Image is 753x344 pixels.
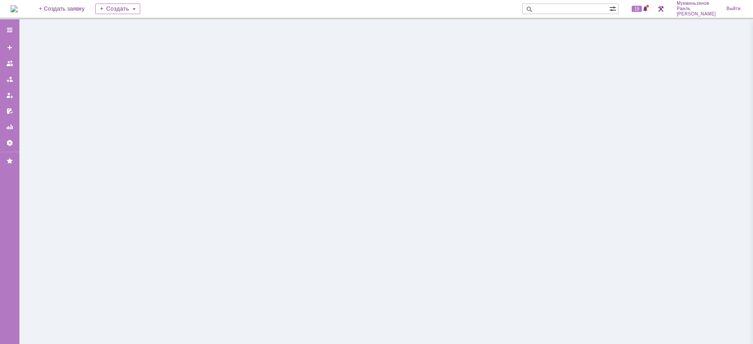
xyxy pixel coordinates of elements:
img: logo [11,5,18,12]
a: Перейти на домашнюю страницу [11,5,18,12]
a: Настройки [3,136,17,150]
a: Отчеты [3,120,17,134]
a: Создать заявку [3,41,17,55]
span: 19 [632,6,642,12]
a: Мои заявки [3,88,17,102]
div: Создать [95,4,140,14]
span: [PERSON_NAME] [677,11,716,17]
a: Заявки в моей ответственности [3,72,17,86]
a: Заявки на командах [3,56,17,71]
a: Перейти в интерфейс администратора [656,4,666,14]
span: Мукминьзянов [677,1,716,6]
span: Расширенный поиск [609,4,618,12]
a: Мои согласования [3,104,17,118]
span: Раиль [677,6,716,11]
